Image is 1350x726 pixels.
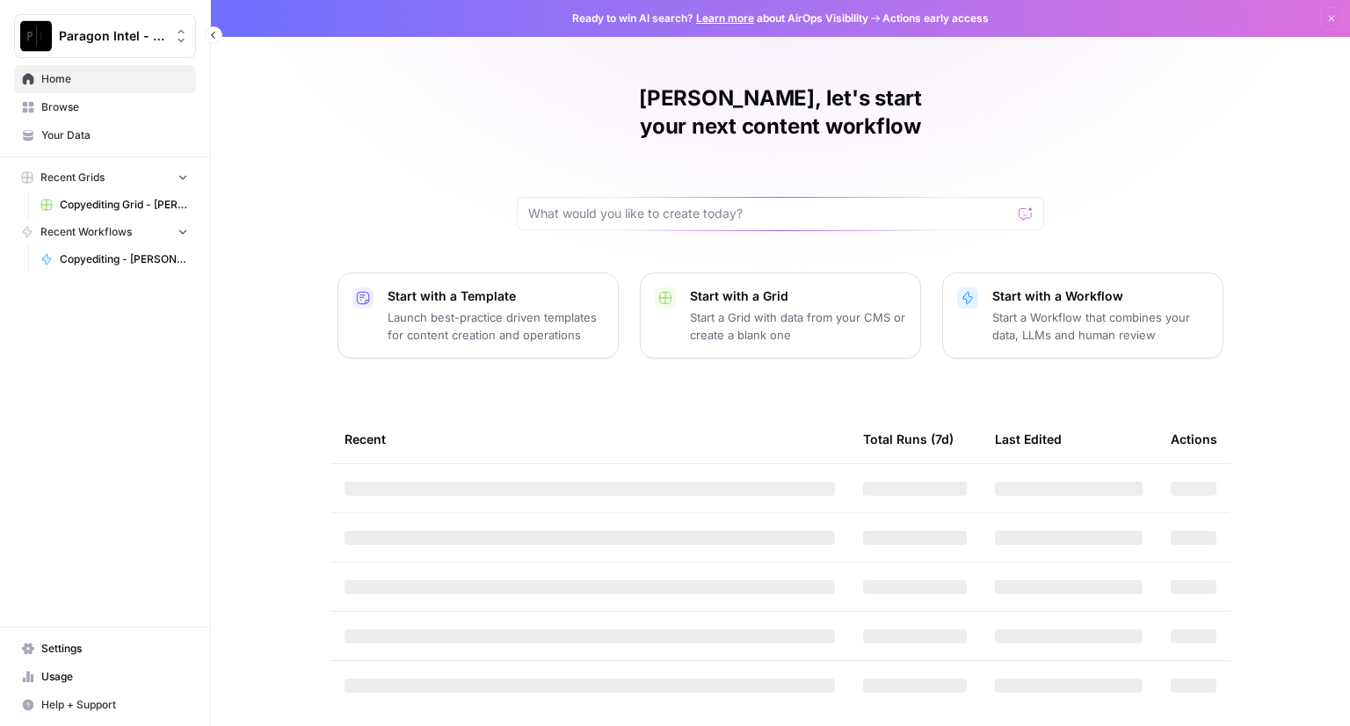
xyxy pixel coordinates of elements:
img: Paragon Intel - Copyediting Logo [20,20,52,52]
a: Copyediting - [PERSON_NAME] [33,245,196,273]
span: Recent Grids [40,170,105,185]
p: Start with a Template [388,287,604,305]
button: Recent Workflows [14,219,196,245]
span: Paragon Intel - Copyediting [59,27,165,45]
p: Start a Grid with data from your CMS or create a blank one [690,309,906,344]
p: Launch best-practice driven templates for content creation and operations [388,309,604,344]
span: Actions early access [882,11,989,26]
a: Home [14,65,196,93]
div: Total Runs (7d) [863,415,954,463]
p: Start with a Grid [690,287,906,305]
p: Start with a Workflow [992,287,1208,305]
a: Copyediting Grid - [PERSON_NAME] [33,191,196,219]
span: Your Data [41,127,188,143]
button: Recent Grids [14,164,196,191]
button: Start with a WorkflowStart a Workflow that combines your data, LLMs and human review [942,272,1223,359]
span: Copyediting Grid - [PERSON_NAME] [60,197,188,213]
a: Browse [14,93,196,121]
span: Settings [41,641,188,657]
span: Help + Support [41,697,188,713]
span: Usage [41,669,188,685]
span: Browse [41,99,188,115]
a: Your Data [14,121,196,149]
button: Workspace: Paragon Intel - Copyediting [14,14,196,58]
p: Start a Workflow that combines your data, LLMs and human review [992,309,1208,344]
span: Recent Workflows [40,224,132,240]
input: What would you like to create today? [528,205,1012,222]
button: Start with a GridStart a Grid with data from your CMS or create a blank one [640,272,921,359]
a: Learn more [696,11,754,25]
span: Ready to win AI search? about AirOps Visibility [572,11,868,26]
button: Help + Support [14,691,196,719]
div: Recent [345,415,835,463]
h1: [PERSON_NAME], let's start your next content workflow [517,84,1044,141]
a: Usage [14,663,196,691]
button: Start with a TemplateLaunch best-practice driven templates for content creation and operations [337,272,619,359]
div: Last Edited [995,415,1062,463]
a: Settings [14,635,196,663]
span: Copyediting - [PERSON_NAME] [60,251,188,267]
div: Actions [1171,415,1217,463]
span: Home [41,71,188,87]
